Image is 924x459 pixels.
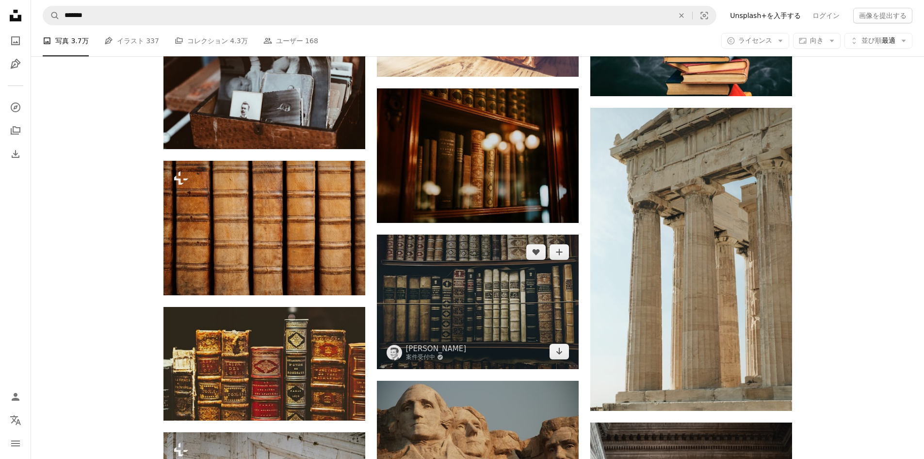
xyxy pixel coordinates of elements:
img: 茶色の木製のチェストに古い写真 [163,15,365,149]
img: 昼間の青空に茶色のコンクリートの建物 [590,108,792,411]
img: 黒い表面に7冊のハードカバーの本 [163,307,365,421]
button: 向き [793,33,841,49]
img: 本棚に提出された本 [377,235,579,369]
a: コレクション 4.3万 [175,25,248,56]
button: 全てクリア [671,6,692,25]
a: ダウンロード履歴 [6,144,25,164]
img: Thomas Kelleyのプロフィールを見る [387,345,402,360]
span: 337 [146,35,159,46]
span: 4.3万 [230,35,247,46]
span: 最適 [861,36,895,46]
a: ホーム — Unsplash [6,6,25,27]
span: 168 [305,35,318,46]
a: [PERSON_NAME] [406,344,467,354]
button: ビジュアル検索 [693,6,716,25]
a: ダウンロード [550,344,569,359]
a: 昼間の青空に茶色のコンクリートの建物 [590,255,792,264]
button: 並び順最適 [844,33,912,49]
button: メニュー [6,434,25,453]
a: ログイン [807,8,845,23]
span: ライセンス [738,36,772,44]
a: 写真 [6,31,25,51]
a: ガラスの本棚の本 [377,151,579,160]
button: いいね！ [526,244,546,260]
a: 黒い表面に7冊のハードカバーの本 [163,359,365,368]
a: ラシュモア山 [377,435,579,444]
a: 探す [6,98,25,117]
a: コレクション [6,121,25,140]
img: 壁に並ぶ古書の列 [163,161,365,295]
button: コレクションに追加する [550,244,569,260]
a: Unsplash+を入手する [724,8,807,23]
a: 本棚に提出された本 [377,297,579,306]
a: ユーザー 168 [263,25,318,56]
a: 案件受付中 [406,354,467,361]
img: ガラスの本棚の本 [377,88,579,223]
a: 茶色の木製のチェストに古い写真 [163,77,365,86]
button: Unsplashで検索する [43,6,60,25]
a: イラスト [6,54,25,74]
a: 壁に並ぶ古書の列 [163,223,365,232]
span: 向き [810,36,824,44]
a: ログイン / 登録する [6,387,25,407]
form: サイト内でビジュアルを探す [43,6,716,25]
button: 画像を提出する [853,8,912,23]
a: イラスト 337 [104,25,159,56]
button: 言語 [6,410,25,430]
button: ライセンス [721,33,789,49]
span: 並び順 [861,36,882,44]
